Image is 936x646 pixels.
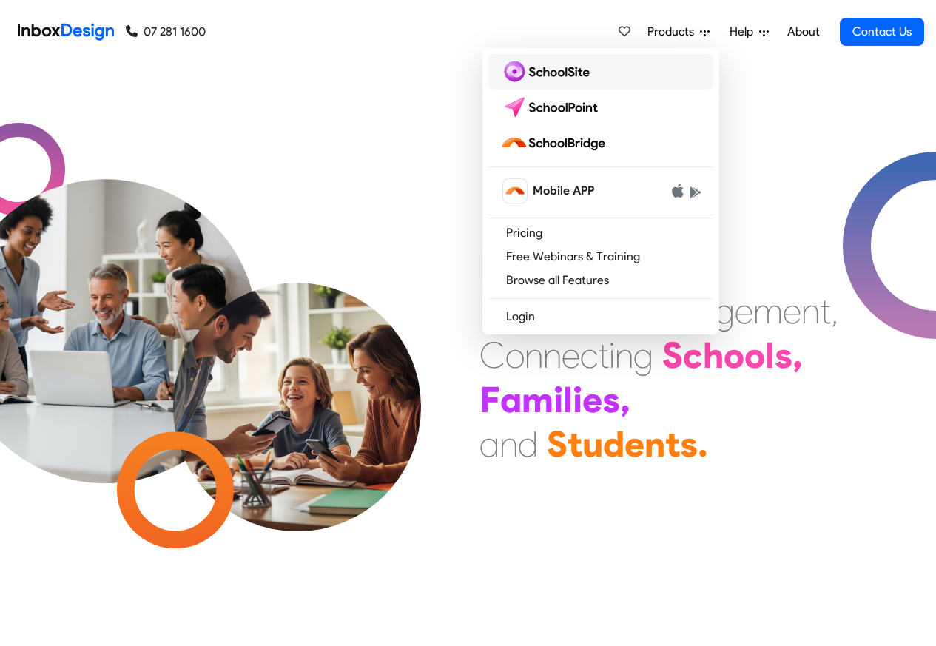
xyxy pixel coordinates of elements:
div: , [831,289,838,333]
div: n [801,289,820,333]
a: Help [724,17,775,47]
div: , [792,333,803,377]
div: . [698,422,708,466]
div: d [518,422,538,466]
div: C [479,333,505,377]
img: parents_with_child.png [142,221,452,531]
div: a [500,377,522,422]
div: Maximising Efficient & Engagement, Connecting Schools, Families, and Students. [479,244,838,466]
a: Contact Us [840,18,924,46]
div: o [744,333,765,377]
div: S [662,333,683,377]
div: o [505,333,525,377]
div: t [820,289,831,333]
div: i [609,333,615,377]
div: n [644,422,665,466]
a: Browse all Features [488,269,713,292]
div: a [479,422,499,466]
div: d [603,422,624,466]
img: schoolsite logo [500,60,596,84]
div: n [525,333,543,377]
div: Products [482,48,719,334]
div: F [479,377,500,422]
div: g [633,333,653,377]
div: h [703,333,724,377]
div: s [602,377,620,422]
span: Mobile APP [533,182,594,200]
div: n [615,333,633,377]
a: About [783,17,824,47]
div: n [543,333,562,377]
div: o [724,333,744,377]
img: schoolbridge logo [500,131,611,155]
div: e [562,333,580,377]
div: t [568,422,582,466]
div: i [573,377,582,422]
img: schoolpoint logo [500,95,605,119]
div: E [479,289,498,333]
div: M [479,244,508,289]
div: e [582,377,602,422]
div: e [735,289,753,333]
div: n [499,422,518,466]
div: , [620,377,630,422]
div: s [680,422,698,466]
a: Products [642,17,716,47]
div: e [624,422,644,466]
div: i [553,377,563,422]
img: schoolbridge icon [503,179,527,203]
div: m [753,289,783,333]
a: schoolbridge icon Mobile APP [488,173,713,209]
div: s [775,333,792,377]
div: S [547,422,568,466]
a: Free Webinars & Training [488,245,713,269]
a: 07 281 1600 [126,23,206,41]
div: g [715,289,735,333]
div: u [582,422,603,466]
div: t [598,333,609,377]
div: l [765,333,775,377]
a: Pricing [488,221,713,245]
div: t [665,422,680,466]
div: c [580,333,598,377]
span: Help [730,23,759,41]
a: Login [488,305,713,329]
span: Products [647,23,700,41]
div: e [783,289,801,333]
div: c [683,333,703,377]
div: l [563,377,573,422]
div: m [522,377,553,422]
